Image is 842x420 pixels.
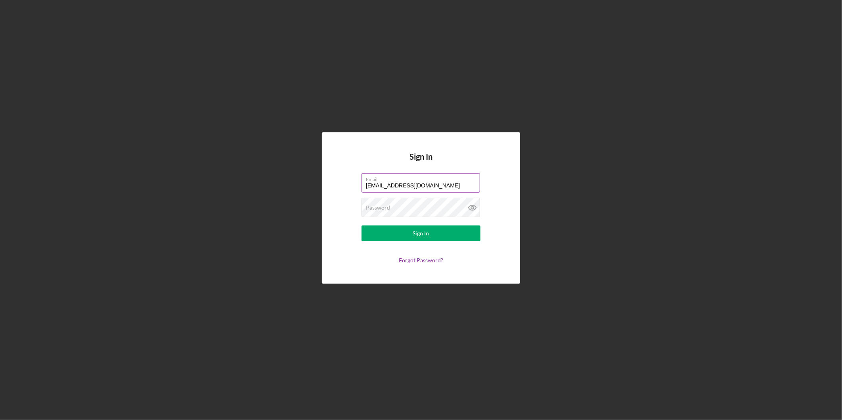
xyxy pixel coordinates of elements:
[366,204,390,211] label: Password
[410,152,432,173] h4: Sign In
[362,225,480,241] button: Sign In
[399,257,443,263] a: Forgot Password?
[413,225,429,241] div: Sign In
[366,174,480,182] label: Email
